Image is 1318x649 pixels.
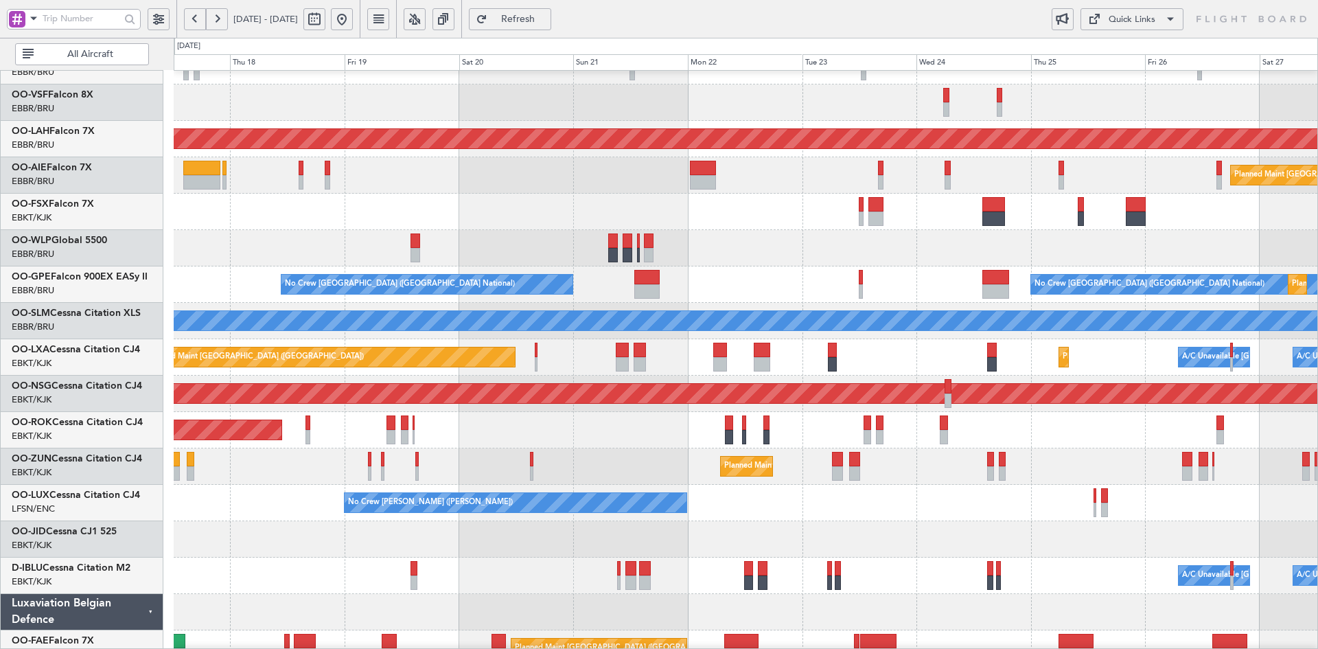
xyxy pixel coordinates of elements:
a: EBBR/BRU [12,102,54,115]
a: OO-AIEFalcon 7X [12,163,92,172]
a: EBKT/KJK [12,394,51,406]
div: Thu 25 [1031,54,1146,71]
a: OO-LAHFalcon 7X [12,126,95,136]
div: Sat 20 [459,54,574,71]
a: OO-JIDCessna CJ1 525 [12,527,117,536]
a: OO-FSXFalcon 7X [12,199,94,209]
span: Refresh [490,14,546,24]
span: OO-LXA [12,345,49,354]
div: Quick Links [1109,13,1155,27]
a: EBKT/KJK [12,430,51,442]
a: LFSN/ENC [12,503,55,515]
a: EBKT/KJK [12,576,51,588]
button: Quick Links [1080,8,1183,30]
a: EBKT/KJK [12,212,51,224]
div: Mon 22 [688,54,802,71]
div: Tue 23 [802,54,917,71]
button: All Aircraft [15,43,149,65]
span: OO-SLM [12,308,50,318]
div: Planned Maint [GEOGRAPHIC_DATA] ([GEOGRAPHIC_DATA]) [148,347,364,367]
a: OO-NSGCessna Citation CJ4 [12,381,142,391]
div: Fri 26 [1145,54,1260,71]
a: OO-SLMCessna Citation XLS [12,308,141,318]
div: No Crew [GEOGRAPHIC_DATA] ([GEOGRAPHIC_DATA] National) [285,274,515,295]
a: OO-ZUNCessna Citation CJ4 [12,454,142,464]
a: OO-ROKCessna Citation CJ4 [12,418,143,427]
a: EBKT/KJK [12,357,51,369]
span: OO-LUX [12,490,49,500]
div: Planned Maint Kortrijk-[GEOGRAPHIC_DATA] [724,456,884,477]
span: OO-NSG [12,381,51,391]
a: EBBR/BRU [12,284,54,297]
a: OO-LUXCessna Citation CJ4 [12,490,140,500]
a: EBBR/BRU [12,66,54,78]
div: Thu 18 [230,54,345,71]
div: Sun 21 [573,54,688,71]
span: [DATE] - [DATE] [233,13,298,25]
div: Planned Maint Kortrijk-[GEOGRAPHIC_DATA] [1063,347,1223,367]
span: OO-LAH [12,126,49,136]
a: EBBR/BRU [12,175,54,187]
input: Trip Number [43,8,120,29]
span: D-IBLU [12,563,43,573]
a: EBBR/BRU [12,139,54,151]
span: OO-ZUN [12,454,51,464]
a: D-IBLUCessna Citation M2 [12,563,130,573]
a: EBKT/KJK [12,466,51,479]
div: Fri 19 [345,54,459,71]
span: OO-GPE [12,272,51,282]
a: EBBR/BRU [12,321,54,333]
span: OO-ROK [12,418,52,427]
a: OO-VSFFalcon 8X [12,90,93,100]
span: OO-AIE [12,163,47,172]
span: OO-VSF [12,90,48,100]
a: OO-FAEFalcon 7X [12,636,94,646]
span: OO-FSX [12,199,49,209]
div: [DATE] [177,41,200,52]
a: OO-LXACessna Citation CJ4 [12,345,140,354]
a: OO-GPEFalcon 900EX EASy II [12,272,148,282]
div: Wed 24 [916,54,1031,71]
div: No Crew [PERSON_NAME] ([PERSON_NAME]) [348,492,513,513]
span: All Aircraft [36,49,144,59]
a: OO-WLPGlobal 5500 [12,236,107,245]
span: OO-FAE [12,636,49,646]
span: OO-WLP [12,236,51,245]
button: Refresh [469,8,551,30]
div: No Crew [GEOGRAPHIC_DATA] ([GEOGRAPHIC_DATA] National) [1034,274,1264,295]
a: EBBR/BRU [12,248,54,260]
span: OO-JID [12,527,46,536]
a: EBKT/KJK [12,539,51,551]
